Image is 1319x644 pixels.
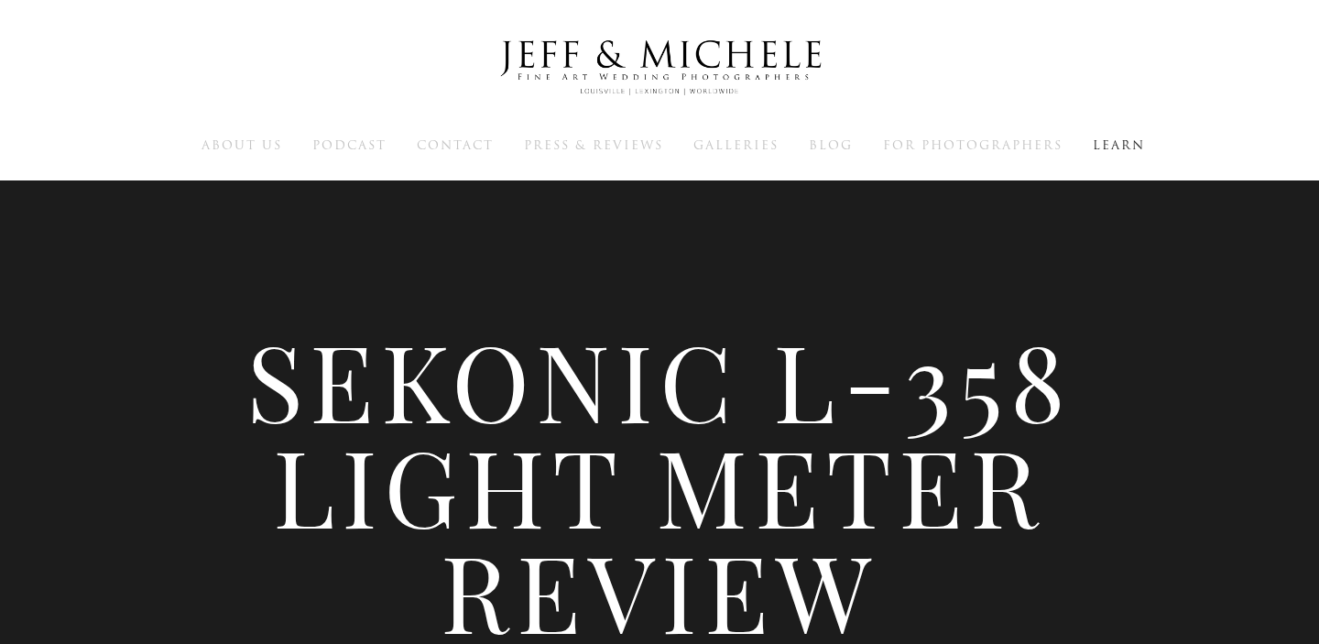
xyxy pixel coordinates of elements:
[312,136,387,154] span: Podcast
[809,136,853,153] a: Blog
[417,136,494,154] span: Contact
[1093,136,1145,154] span: Learn
[693,136,779,154] span: Galleries
[312,136,387,153] a: Podcast
[809,136,853,154] span: Blog
[883,136,1063,154] span: For Photographers
[202,136,282,154] span: About Us
[1093,136,1145,153] a: Learn
[476,23,843,113] img: Louisville Wedding Photographers - Jeff & Michele Wedding Photographers
[524,136,663,154] span: Press & Reviews
[883,136,1063,153] a: For Photographers
[202,136,282,153] a: About Us
[693,136,779,153] a: Galleries
[417,136,494,153] a: Contact
[220,327,1099,643] h1: Sekonic L-358 Light Meter Review
[524,136,663,153] a: Press & Reviews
